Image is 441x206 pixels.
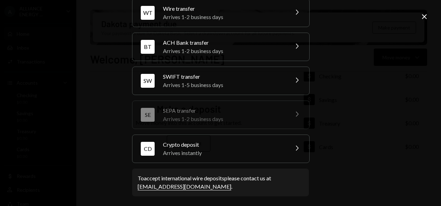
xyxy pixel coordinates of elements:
[132,33,309,61] button: BTACH Bank transferArrives 1-2 business days
[132,67,309,95] button: SWSWIFT transferArrives 1-5 business days
[163,72,284,81] div: SWIFT transfer
[141,108,155,122] div: SE
[141,142,155,156] div: CD
[163,5,284,13] div: Wire transfer
[163,115,284,123] div: Arrives 1-2 business days
[141,6,155,20] div: WT
[163,38,284,47] div: ACH Bank transfer
[141,74,155,88] div: SW
[132,101,309,129] button: SESEPA transferArrives 1-2 business days
[163,140,284,149] div: Crypto deposit
[163,47,284,55] div: Arrives 1-2 business days
[138,183,231,190] a: [EMAIL_ADDRESS][DOMAIN_NAME]
[163,13,284,21] div: Arrives 1-2 business days
[138,174,303,191] div: To accept international wire deposits please contact us at .
[163,81,284,89] div: Arrives 1-5 business days
[141,40,155,54] div: BT
[132,135,309,163] button: CDCrypto depositArrives instantly
[163,106,284,115] div: SEPA transfer
[163,149,284,157] div: Arrives instantly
